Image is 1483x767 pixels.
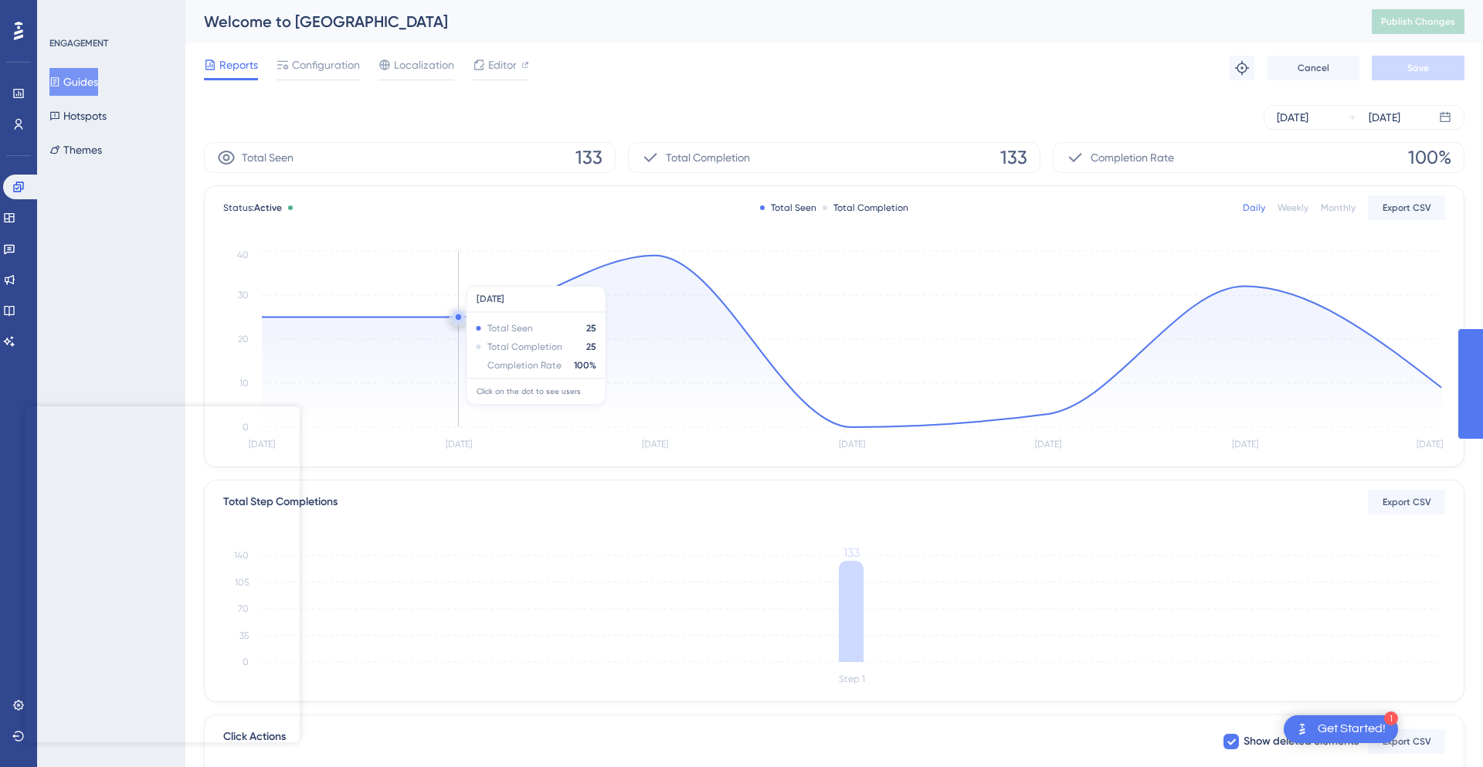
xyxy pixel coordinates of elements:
span: Reports [219,56,258,74]
tspan: 20 [238,334,249,344]
tspan: [DATE] [642,439,668,450]
button: Export CSV [1368,729,1445,754]
span: Export CSV [1383,202,1431,214]
span: Configuration [292,56,360,74]
div: Total Seen [760,202,816,214]
button: Hotspots [49,102,107,130]
button: Cancel [1267,56,1359,80]
span: Total Completion [666,148,750,167]
span: 133 [1000,145,1027,170]
div: Weekly [1278,202,1308,214]
button: Export CSV [1368,490,1445,514]
span: Save [1407,62,1429,74]
tspan: [DATE] [839,439,865,450]
div: 1 [1384,711,1398,725]
span: Show deleted elements [1244,732,1359,751]
button: Themes [49,136,102,164]
span: Total Seen [242,148,294,167]
span: Completion Rate [1091,148,1174,167]
tspan: 133 [843,545,860,560]
div: Get Started! [1318,721,1386,738]
div: Daily [1243,202,1265,214]
tspan: 30 [238,290,249,300]
span: Export CSV [1383,735,1431,748]
tspan: 40 [237,249,249,260]
span: Localization [394,56,454,74]
span: 133 [575,145,602,170]
tspan: [DATE] [1035,439,1061,450]
div: Total Completion [823,202,908,214]
span: 100% [1408,145,1451,170]
tspan: [DATE] [1232,439,1258,450]
span: Editor [488,56,517,74]
tspan: Step 1 [839,674,865,684]
tspan: [DATE] [1417,439,1443,450]
button: Guides [49,68,98,96]
button: Save [1372,56,1464,80]
div: Welcome to [GEOGRAPHIC_DATA] [204,11,1333,32]
span: Cancel [1298,62,1329,74]
img: launcher-image-alternative-text [1293,720,1312,738]
div: ENGAGEMENT [49,37,108,49]
span: Status: [223,202,282,214]
div: Monthly [1321,202,1356,214]
div: [DATE] [1369,108,1400,127]
button: Publish Changes [1372,9,1464,34]
tspan: [DATE] [446,439,472,450]
span: Publish Changes [1381,15,1455,28]
tspan: 10 [239,378,249,389]
div: Open Get Started! checklist, remaining modules: 1 [1284,715,1398,743]
span: Active [254,202,282,213]
span: Export CSV [1383,496,1431,508]
iframe: UserGuiding AI Assistant Launcher [1418,706,1464,752]
button: Export CSV [1368,195,1445,220]
div: [DATE] [1277,108,1308,127]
